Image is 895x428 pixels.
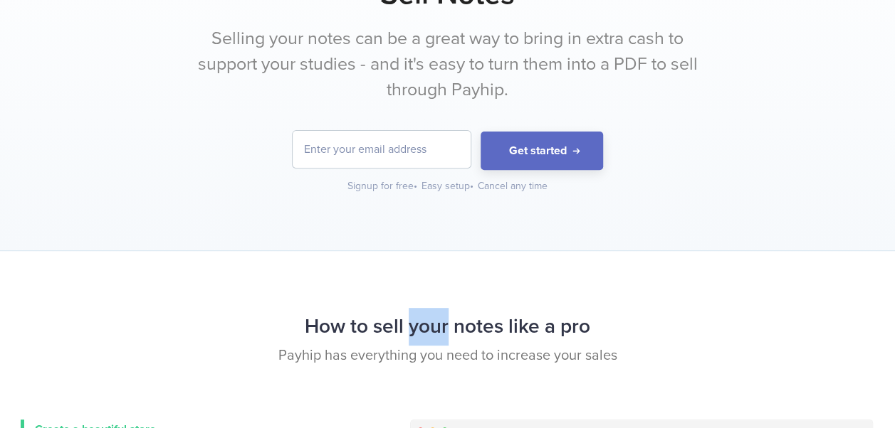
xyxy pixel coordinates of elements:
p: Selling your notes can be a great way to bring in extra cash to support your studies - and it's e... [181,26,715,102]
div: Easy setup [422,179,475,193]
button: Get started [481,132,603,171]
div: Signup for free [347,179,419,193]
input: Enter your email address [293,131,471,168]
span: • [470,180,473,192]
span: • [414,180,417,192]
h2: How to sell your notes like a pro [21,308,875,346]
p: Payhip has everything you need to increase your sales [21,346,875,366]
div: Cancel any time [478,179,548,193]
